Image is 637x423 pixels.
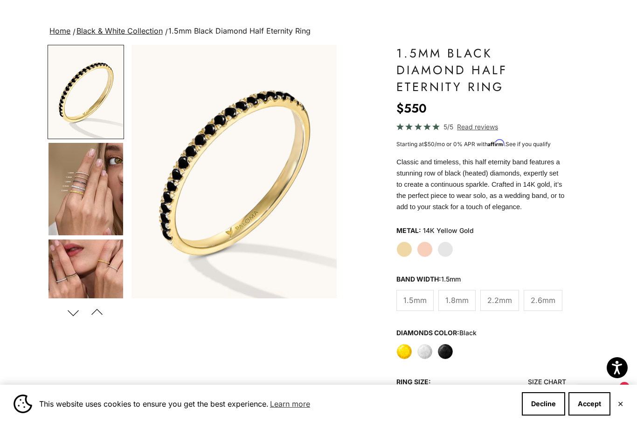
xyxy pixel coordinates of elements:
button: Go to item 4 [48,142,124,236]
button: Go to item 1 [48,45,124,139]
legend: Ring Size: [396,375,431,389]
button: Accept [568,392,610,416]
img: #YellowGold [132,45,337,298]
sale-price: $550 [396,99,427,118]
button: Close [617,401,623,407]
button: Decline [522,392,565,416]
span: 2.6mm [531,294,555,306]
span: 1.5mm [403,294,427,306]
span: 1.8mm [445,294,469,306]
a: 5/5 Read reviews [396,121,566,132]
span: 5/5 [443,121,453,132]
nav: breadcrumbs [48,25,589,38]
span: 2.2mm [487,294,512,306]
button: Go to item 5 [48,239,124,333]
span: Read reviews [457,121,498,132]
span: 1.5mm Black Diamond Half Eternity Ring [168,26,311,35]
span: This website uses cookies to ensure you get the best experience. [39,397,514,411]
legend: Diamonds Color: [396,326,477,340]
a: See if you qualify - Learn more about Affirm Financing (opens in modal) [505,141,551,148]
a: Black & White Collection [76,26,163,35]
legend: Band Width: [396,272,461,286]
img: #YellowGold #WhiteGold #RoseGold [48,143,123,235]
img: #YellowGold [48,46,123,138]
span: $50 [424,141,435,148]
a: Home [49,26,70,35]
a: Learn more [269,397,312,411]
variant-option-value: 1.5mm [441,275,461,283]
div: Item 1 of 21 [132,45,337,298]
span: Classic and timeless, this half eternity band features a stunning row of black (heated) diamonds,... [396,158,564,211]
img: Cookie banner [14,395,32,413]
h1: 1.5mm Black Diamond Half Eternity Ring [396,45,566,95]
variant-option-value: 14K Yellow Gold [423,224,474,238]
span: Starting at /mo or 0% APR with . [396,141,551,148]
legend: Metal: [396,224,421,238]
img: #YellowGold #WhiteGold #RoseGold [48,240,123,332]
a: Size Chart [528,378,566,386]
span: Affirm [488,140,504,147]
variant-option-value: black [459,329,477,337]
